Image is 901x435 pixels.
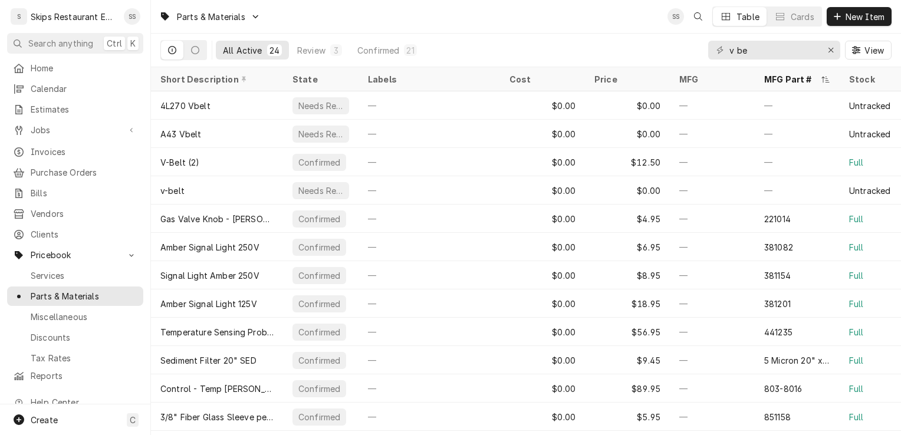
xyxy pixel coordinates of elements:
[849,383,864,395] div: Full
[862,44,886,57] span: View
[31,103,137,116] span: Estimates
[31,62,137,74] span: Home
[585,261,670,289] div: $8.95
[297,128,344,140] div: Needs Review
[500,120,585,148] div: $0.00
[509,73,573,85] div: Cost
[585,120,670,148] div: $0.00
[670,148,755,176] div: —
[359,176,500,205] div: —
[500,91,585,120] div: $0.00
[585,91,670,120] div: $0.00
[357,44,399,57] div: Confirmed
[500,176,585,205] div: $0.00
[585,346,670,374] div: $9.45
[28,37,93,50] span: Search anything
[585,318,670,346] div: $56.95
[7,348,143,368] a: Tax Rates
[585,289,670,318] div: $18.95
[160,100,211,112] div: 4L270 Vbelt
[130,37,136,50] span: K
[7,79,143,98] a: Calendar
[297,156,341,169] div: Confirmed
[764,298,791,310] div: 381201
[269,44,279,57] div: 24
[849,213,864,225] div: Full
[764,241,793,253] div: 381082
[585,176,670,205] div: $0.00
[670,176,755,205] div: —
[297,44,325,57] div: Review
[585,403,670,431] div: $5.95
[500,346,585,374] div: $0.00
[755,120,840,148] div: —
[31,290,137,302] span: Parts & Materials
[594,73,658,85] div: Price
[667,8,684,25] div: Shan Skipper's Avatar
[160,241,259,253] div: Amber Signal Light 250V
[670,346,755,374] div: —
[843,11,887,23] span: New Item
[7,286,143,306] a: Parts & Materials
[359,261,500,289] div: —
[500,374,585,403] div: $0.00
[31,228,137,240] span: Clients
[31,352,137,364] span: Tax Rates
[31,396,136,408] span: Help Center
[849,241,864,253] div: Full
[160,383,274,395] div: Control - Temp [PERSON_NAME] Air
[7,266,143,285] a: Services
[107,37,122,50] span: Ctrl
[7,225,143,244] a: Clients
[7,142,143,162] a: Invoices
[500,205,585,233] div: $0.00
[31,187,137,199] span: Bills
[297,269,341,282] div: Confirmed
[736,11,759,23] div: Table
[670,233,755,261] div: —
[7,100,143,119] a: Estimates
[297,383,341,395] div: Confirmed
[7,33,143,54] button: Search anythingCtrlK
[31,124,120,136] span: Jobs
[500,148,585,176] div: $0.00
[359,289,500,318] div: —
[297,213,341,225] div: Confirmed
[31,311,137,323] span: Miscellaneous
[359,403,500,431] div: —
[297,354,341,367] div: Confirmed
[160,184,185,197] div: v-belt
[11,8,27,25] div: S
[849,100,890,112] div: Untracked
[368,73,491,85] div: Labels
[160,411,274,423] div: 3/8" Fiber Glass Sleeve per ft
[500,289,585,318] div: $0.00
[7,393,143,412] a: Go to Help Center
[292,73,347,85] div: State
[359,318,500,346] div: —
[359,346,500,374] div: —
[849,156,864,169] div: Full
[31,370,137,382] span: Reports
[154,7,265,27] a: Go to Parts & Materials
[223,44,262,57] div: All Active
[729,41,818,60] input: Keyword search
[7,58,143,78] a: Home
[160,128,201,140] div: A43 Vbelt
[849,73,894,85] div: Stock
[160,354,257,367] div: Sediment Filter 20" SED
[670,120,755,148] div: —
[585,374,670,403] div: $89.95
[160,298,257,310] div: Amber Signal Light 125V
[667,8,684,25] div: SS
[359,374,500,403] div: —
[359,120,500,148] div: —
[755,148,840,176] div: —
[297,184,344,197] div: Needs Review
[160,326,274,338] div: Temperature Sensing Probe Vulcan
[7,163,143,182] a: Purchase Orders
[764,411,791,423] div: 851158
[177,11,245,23] span: Parts & Materials
[791,11,814,23] div: Cards
[160,213,274,225] div: Gas Valve Knob - [PERSON_NAME]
